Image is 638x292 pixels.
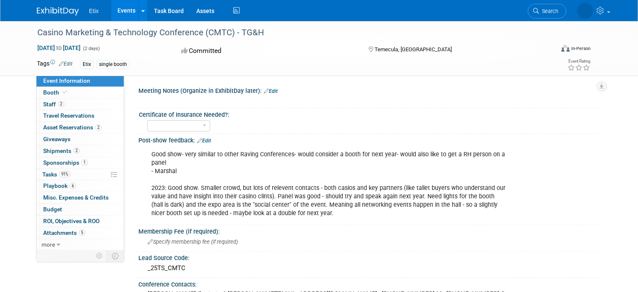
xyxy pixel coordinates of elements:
[539,8,558,14] span: Search
[145,262,595,275] div: _25TS_CMTC
[528,4,566,18] a: Search
[82,46,100,51] span: (2 days)
[571,45,591,52] div: In-Person
[509,44,591,56] div: Event Format
[43,229,85,236] span: Attachments
[43,218,99,224] span: ROI, Objectives & ROO
[89,8,99,14] span: Etix
[43,147,80,154] span: Shipments
[37,59,73,69] td: Tags
[36,169,124,180] a: Tasks91%
[55,45,63,51] span: to
[138,278,601,289] div: Conference Contacts:
[197,138,211,144] a: Edit
[42,241,55,248] span: more
[577,3,593,19] img: Marshall Pred
[73,147,80,154] span: 2
[36,227,124,239] a: Attachments5
[36,87,124,98] a: Booth
[36,145,124,157] a: Shipments2
[36,134,124,145] a: Giveaways
[42,171,70,178] span: Tasks
[179,44,355,58] div: Committed
[148,239,238,245] span: Specify membership fee (if required)
[59,61,73,67] a: Edit
[36,239,124,250] a: more
[43,101,64,108] span: Staff
[43,136,70,142] span: Giveaways
[107,250,124,261] td: Toggle Event Tabs
[36,204,124,215] a: Budget
[43,112,94,119] span: Travel Reservations
[568,59,590,63] div: Event Rating
[43,182,76,189] span: Playbook
[139,108,597,119] div: Certificate of Insurance Needed?:
[63,90,67,95] i: Booth reservation complete
[36,99,124,110] a: Staff2
[138,225,601,236] div: Membership Fee (if required):
[43,89,69,96] span: Booth
[36,216,124,227] a: ROI, Objectives & ROO
[37,7,79,16] img: ExhibitDay
[96,60,130,69] div: single booth
[43,124,102,131] span: Asset Reservations
[59,171,70,177] span: 91%
[36,180,124,192] a: Playbook6
[70,183,76,189] span: 6
[37,44,81,52] span: [DATE] [DATE]
[138,84,601,95] div: Meeting Notes (Organize in ExhibitDay later):
[81,159,88,166] span: 1
[264,88,278,94] a: Edit
[138,134,601,145] div: Post-show feedback:
[43,206,62,213] span: Budget
[36,110,124,121] a: Travel Reservations
[43,77,90,84] span: Event Information
[36,75,124,87] a: Event Information
[36,192,124,203] a: Misc. Expenses & Credits
[79,229,85,236] span: 5
[375,46,452,53] span: Temecula, [GEOGRAPHIC_DATA]
[95,124,102,131] span: 2
[80,60,94,69] div: Etix
[146,146,511,222] div: Good show- very similar to other Raving Conferences- would consider a booth for next year- would ...
[92,250,107,261] td: Personalize Event Tab Strip
[58,101,64,107] span: 2
[138,252,601,262] div: Lead Source Code:
[36,157,124,168] a: Sponsorships1
[34,25,544,40] div: Casino Marketing & Technology Conference (CMTC) - TG&H
[36,122,124,133] a: Asset Reservations2
[43,159,88,166] span: Sponsorships
[561,45,570,52] img: Format-Inperson.png
[43,194,109,201] span: Misc. Expenses & Credits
